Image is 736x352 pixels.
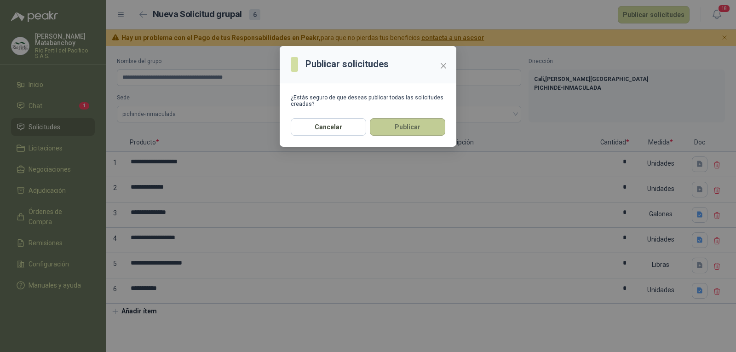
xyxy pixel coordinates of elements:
button: Cancelar [291,118,366,136]
button: Publicar [370,118,445,136]
span: close [440,62,447,69]
div: ¿Estás seguro de que deseas publicar todas las solicitudes creadas? [291,94,445,107]
button: Close [436,58,451,73]
h3: Publicar solicitudes [305,57,389,71]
